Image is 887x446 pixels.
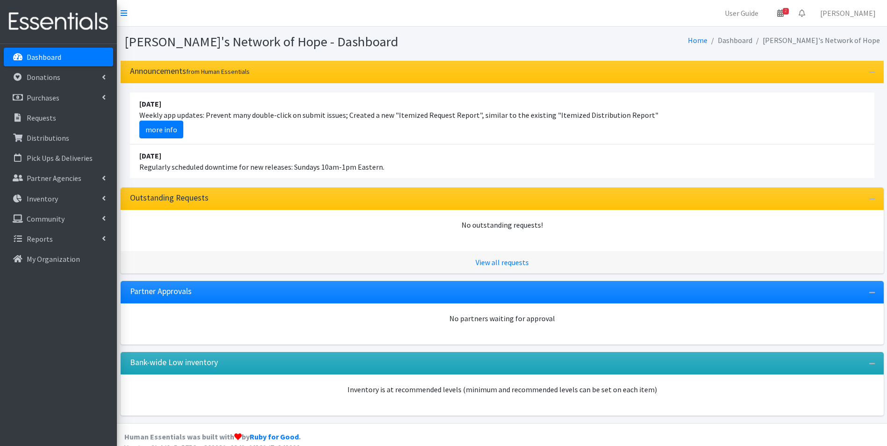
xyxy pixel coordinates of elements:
a: Dashboard [4,48,113,66]
strong: Human Essentials was built with by . [124,432,301,441]
p: Donations [27,72,60,82]
a: Ruby for Good [250,432,299,441]
a: User Guide [717,4,766,22]
a: 2 [770,4,791,22]
img: HumanEssentials [4,6,113,37]
li: Dashboard [707,34,752,47]
p: Requests [27,113,56,122]
a: Pick Ups & Deliveries [4,149,113,167]
p: Pick Ups & Deliveries [27,153,93,163]
a: Inventory [4,189,113,208]
a: Purchases [4,88,113,107]
a: View all requests [476,258,529,267]
li: Regularly scheduled downtime for new releases: Sundays 10am-1pm Eastern. [130,144,874,178]
a: Requests [4,108,113,127]
li: Weekly app updates: Prevent many double-click on submit issues; Created a new "Itemized Request R... [130,93,874,144]
a: Community [4,209,113,228]
span: 2 [783,8,789,14]
h3: Outstanding Requests [130,193,209,203]
p: Community [27,214,65,223]
a: more info [139,121,183,138]
strong: [DATE] [139,151,161,160]
a: Partner Agencies [4,169,113,187]
h1: [PERSON_NAME]'s Network of Hope - Dashboard [124,34,499,50]
p: Inventory [27,194,58,203]
p: My Organization [27,254,80,264]
li: [PERSON_NAME]'s Network of Hope [752,34,880,47]
small: from Human Essentials [186,67,250,76]
a: My Organization [4,250,113,268]
div: No outstanding requests! [130,219,874,230]
p: Purchases [27,93,59,102]
div: No partners waiting for approval [130,313,874,324]
a: Donations [4,68,113,86]
strong: [DATE] [139,99,161,108]
h3: Announcements [130,66,250,76]
a: [PERSON_NAME] [813,4,883,22]
p: Reports [27,234,53,244]
a: Reports [4,230,113,248]
p: Distributions [27,133,69,143]
h3: Bank-wide Low inventory [130,358,218,367]
h3: Partner Approvals [130,287,192,296]
p: Dashboard [27,52,61,62]
p: Partner Agencies [27,173,81,183]
p: Inventory is at recommended levels (minimum and recommended levels can be set on each item) [130,384,874,395]
a: Distributions [4,129,113,147]
a: Home [688,36,707,45]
